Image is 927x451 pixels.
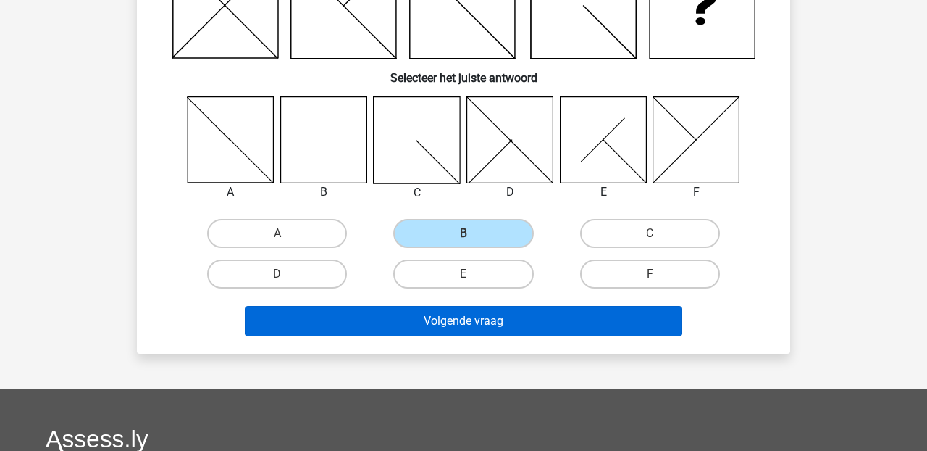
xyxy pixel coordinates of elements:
[642,183,751,201] div: F
[393,260,533,289] label: E
[580,260,720,289] label: F
[207,260,347,289] label: D
[245,306,683,336] button: Volgende vraag
[393,219,533,248] label: B
[207,219,347,248] label: A
[160,59,767,85] h6: Selecteer het juiste antwoord
[456,183,565,201] div: D
[549,183,658,201] div: E
[269,183,379,201] div: B
[176,183,285,201] div: A
[362,184,471,202] div: C
[580,219,720,248] label: C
